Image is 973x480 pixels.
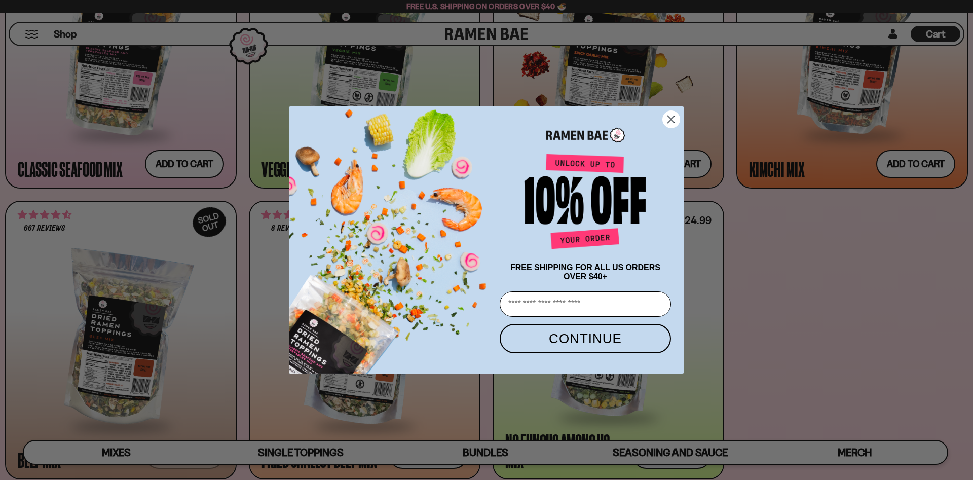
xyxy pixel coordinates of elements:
span: FREE SHIPPING FOR ALL US ORDERS OVER $40+ [510,263,660,281]
img: ce7035ce-2e49-461c-ae4b-8ade7372f32c.png [289,98,496,374]
button: Close dialog [662,110,680,128]
button: CONTINUE [500,324,671,353]
img: Ramen Bae Logo [546,127,625,143]
img: Unlock up to 10% off [522,154,649,253]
